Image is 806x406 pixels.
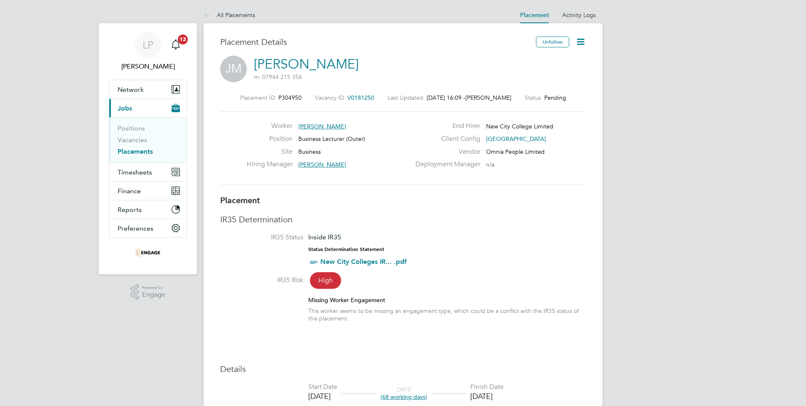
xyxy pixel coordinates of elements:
[308,307,586,322] div: This worker seems to be missing an engagement type, which could be a conflict with the IR35 statu...
[109,246,187,259] a: Go to home page
[320,258,407,266] a: New City Colleges IR... .pdf
[167,32,184,58] a: 13
[118,168,152,176] span: Timesheets
[220,364,586,374] h3: Details
[240,94,275,101] label: Placement ID
[254,73,302,81] span: m: 07944 215 356
[135,246,160,259] img: omniapeople-logo-retina.png
[388,94,423,101] label: Last Updated
[470,391,504,401] div: [DATE]
[410,160,480,169] label: Deployment Manager
[118,124,145,132] a: Positions
[278,94,302,101] span: P304950
[486,148,545,155] span: Omnia People Limited
[220,276,303,285] label: IR35 Risk
[118,136,147,144] a: Vacancies
[298,123,346,130] span: [PERSON_NAME]
[220,214,586,225] h3: IR35 Determination
[536,37,569,47] button: Unfollow
[308,383,337,391] div: Start Date
[143,39,153,50] span: LP
[520,12,549,19] a: Placement
[204,11,255,19] a: All Placements
[247,148,292,156] label: Site
[220,195,260,205] b: Placement
[109,32,187,71] a: LP[PERSON_NAME]
[118,86,144,94] span: Network
[525,94,541,101] label: Status
[142,284,165,291] span: Powered by
[118,104,132,112] span: Jobs
[109,99,187,117] button: Jobs
[298,135,365,143] span: Business Lecturer (Outer)
[109,117,187,162] div: Jobs
[315,94,344,101] label: Vacancy ID
[220,37,530,47] h3: Placement Details
[247,160,292,169] label: Hiring Manager
[308,233,341,241] span: Inside IR35
[410,135,480,143] label: Client Config
[118,148,153,155] a: Placements
[308,391,337,401] div: [DATE]
[109,62,187,71] span: Lowenna Pollard
[109,163,187,181] button: Timesheets
[310,272,341,289] span: High
[544,94,566,101] span: Pending
[298,148,321,155] span: Business
[410,122,480,130] label: End Hirer
[486,135,546,143] span: [GEOGRAPHIC_DATA]
[465,94,511,101] span: [PERSON_NAME]
[220,233,303,242] label: IR35 Status
[427,94,465,101] span: [DATE] 16:09 -
[118,224,153,232] span: Preferences
[109,219,187,237] button: Preferences
[410,148,480,156] label: Vendor
[247,122,292,130] label: Worker
[486,123,553,130] span: New City College Limited
[347,94,374,101] span: V0181250
[178,34,188,44] span: 13
[486,161,494,168] span: n/a
[130,284,166,300] a: Powered byEngage
[118,206,142,214] span: Reports
[298,161,346,168] span: [PERSON_NAME]
[376,386,431,401] div: DAYS
[562,11,596,19] a: Activity Logs
[308,296,586,304] div: Missing Worker Engagement
[220,56,247,82] span: JM
[99,23,197,274] nav: Main navigation
[247,135,292,143] label: Position
[142,291,165,298] span: Engage
[254,56,359,72] a: [PERSON_NAME]
[109,200,187,219] button: Reports
[109,80,187,98] button: Network
[109,182,187,200] button: Finance
[470,383,504,391] div: Finish Date
[118,187,141,195] span: Finance
[308,246,384,252] strong: Status Determination Statement
[381,393,427,401] span: (68 working days)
